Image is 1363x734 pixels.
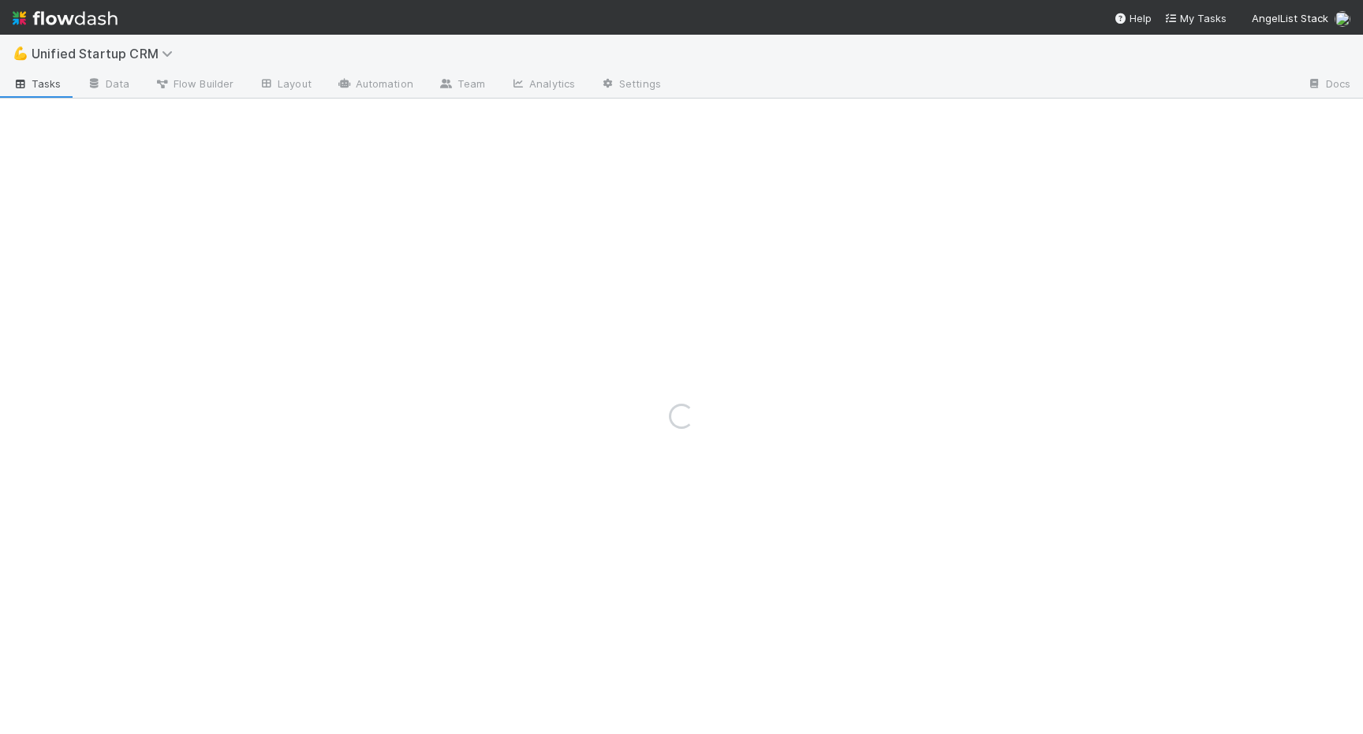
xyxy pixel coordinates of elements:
[13,76,62,91] span: Tasks
[1335,11,1350,27] img: avatar_15e6a745-65a2-4f19-9667-febcb12e2fc8.png
[13,47,28,60] span: 💪
[324,73,426,98] a: Automation
[1114,10,1152,26] div: Help
[1294,73,1363,98] a: Docs
[74,73,142,98] a: Data
[426,73,498,98] a: Team
[142,73,246,98] a: Flow Builder
[1164,10,1227,26] a: My Tasks
[13,5,118,32] img: logo-inverted-e16ddd16eac7371096b0.svg
[1164,12,1227,24] span: My Tasks
[246,73,324,98] a: Layout
[32,46,181,61] span: Unified Startup CRM
[155,76,233,91] span: Flow Builder
[1252,12,1328,24] span: AngelList Stack
[498,73,588,98] a: Analytics
[588,73,674,98] a: Settings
